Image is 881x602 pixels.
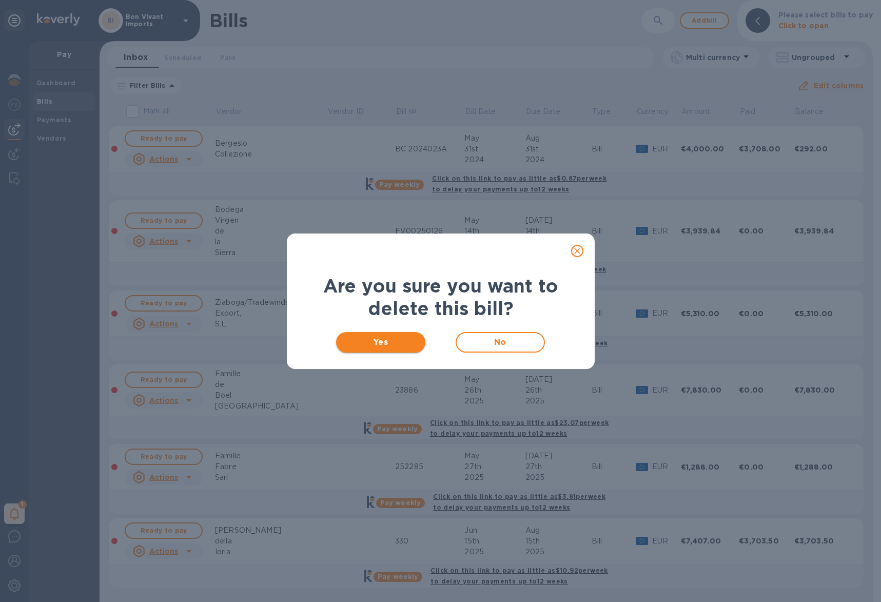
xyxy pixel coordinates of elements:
[344,336,418,348] span: Yes
[323,275,558,320] b: Are you sure you want to delete this bill?
[565,239,590,263] button: close
[465,336,536,348] span: No
[336,332,426,353] button: Yes
[456,332,545,353] button: No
